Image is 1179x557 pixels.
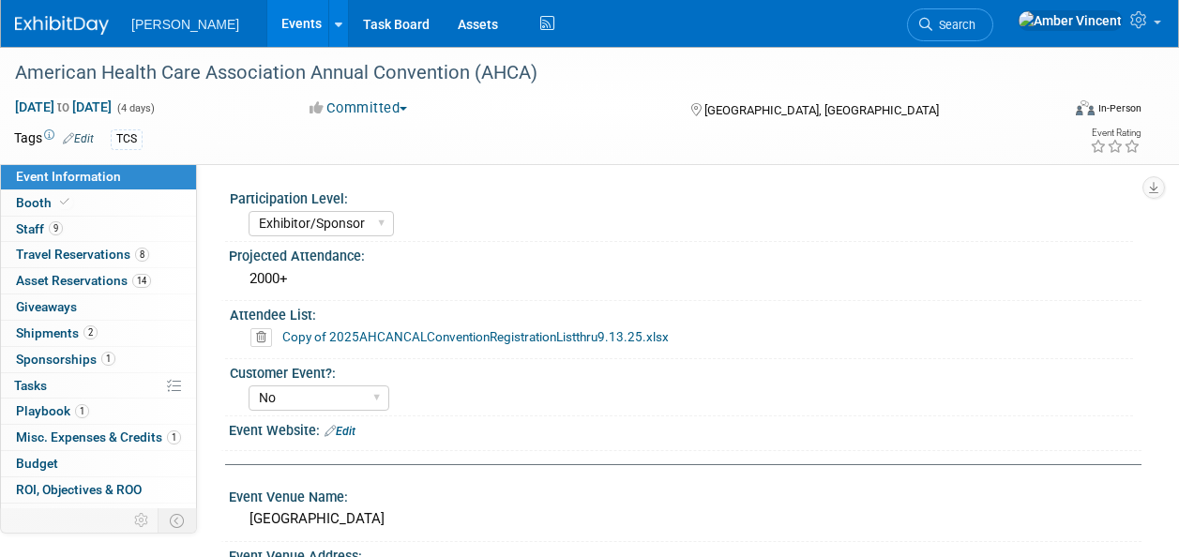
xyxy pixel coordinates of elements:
a: Sponsorships1 [1,347,196,372]
div: American Health Care Association Annual Convention (AHCA) [8,56,1045,90]
span: Asset Reservations [16,273,151,288]
span: 2 [83,325,98,339]
a: Booth [1,190,196,216]
a: Misc. Expenses & Credits1 [1,425,196,450]
div: TCS [111,129,143,149]
span: Travel Reservations [16,247,149,262]
span: 8 [135,248,149,262]
span: ROI, Objectives & ROO [16,482,142,497]
div: [GEOGRAPHIC_DATA] [243,504,1127,534]
span: 1 [75,404,89,418]
span: 1 [167,430,181,444]
a: Giveaways [1,294,196,320]
img: Format-Inperson.png [1076,100,1095,115]
a: Attachments10 [1,504,196,529]
span: Playbook [16,403,89,418]
span: Booth [16,195,73,210]
img: Amber Vincent [1018,10,1123,31]
span: Tasks [14,378,47,393]
span: 9 [49,221,63,235]
div: Event Rating [1090,128,1141,138]
div: Customer Event?: [230,359,1133,383]
span: Shipments [16,325,98,340]
span: 1 [101,352,115,366]
div: Projected Attendance: [229,242,1141,265]
div: Event Venue Name: [229,483,1141,506]
a: Asset Reservations14 [1,268,196,294]
a: Edit [325,425,355,438]
div: 2000+ [243,264,1127,294]
span: 10 [96,508,114,522]
a: Event Information [1,164,196,189]
span: Attachments [16,508,114,523]
td: Personalize Event Tab Strip [126,508,159,533]
div: Event Format [977,98,1141,126]
span: Budget [16,456,58,471]
a: Copy of 2025AHCANCALConventionRegistrationListthru9.13.25.xlsx [282,329,669,344]
span: (4 days) [115,102,155,114]
img: ExhibitDay [15,16,109,35]
a: Staff9 [1,217,196,242]
span: Search [932,18,975,32]
span: Giveaways [16,299,77,314]
span: Sponsorships [16,352,115,367]
span: [GEOGRAPHIC_DATA], [GEOGRAPHIC_DATA] [704,103,939,117]
div: Event Website: [229,416,1141,441]
span: 14 [132,274,151,288]
div: In-Person [1097,101,1141,115]
a: Tasks [1,373,196,399]
span: [PERSON_NAME] [131,17,239,32]
span: to [54,99,72,114]
span: [DATE] [DATE] [14,98,113,115]
a: Delete attachment? [250,331,280,344]
span: Misc. Expenses & Credits [16,429,181,444]
div: Participation Level: [230,185,1133,208]
a: Shipments2 [1,321,196,346]
a: Edit [63,132,94,145]
a: Travel Reservations8 [1,242,196,267]
span: Staff [16,221,63,236]
a: Playbook1 [1,399,196,424]
a: Budget [1,451,196,476]
a: Search [907,8,993,41]
span: Event Information [16,169,121,184]
button: Committed [303,98,415,118]
div: Attendee List: [230,301,1133,324]
td: Tags [14,128,94,150]
td: Toggle Event Tabs [159,508,197,533]
i: Booth reservation complete [60,197,69,207]
a: ROI, Objectives & ROO [1,477,196,503]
